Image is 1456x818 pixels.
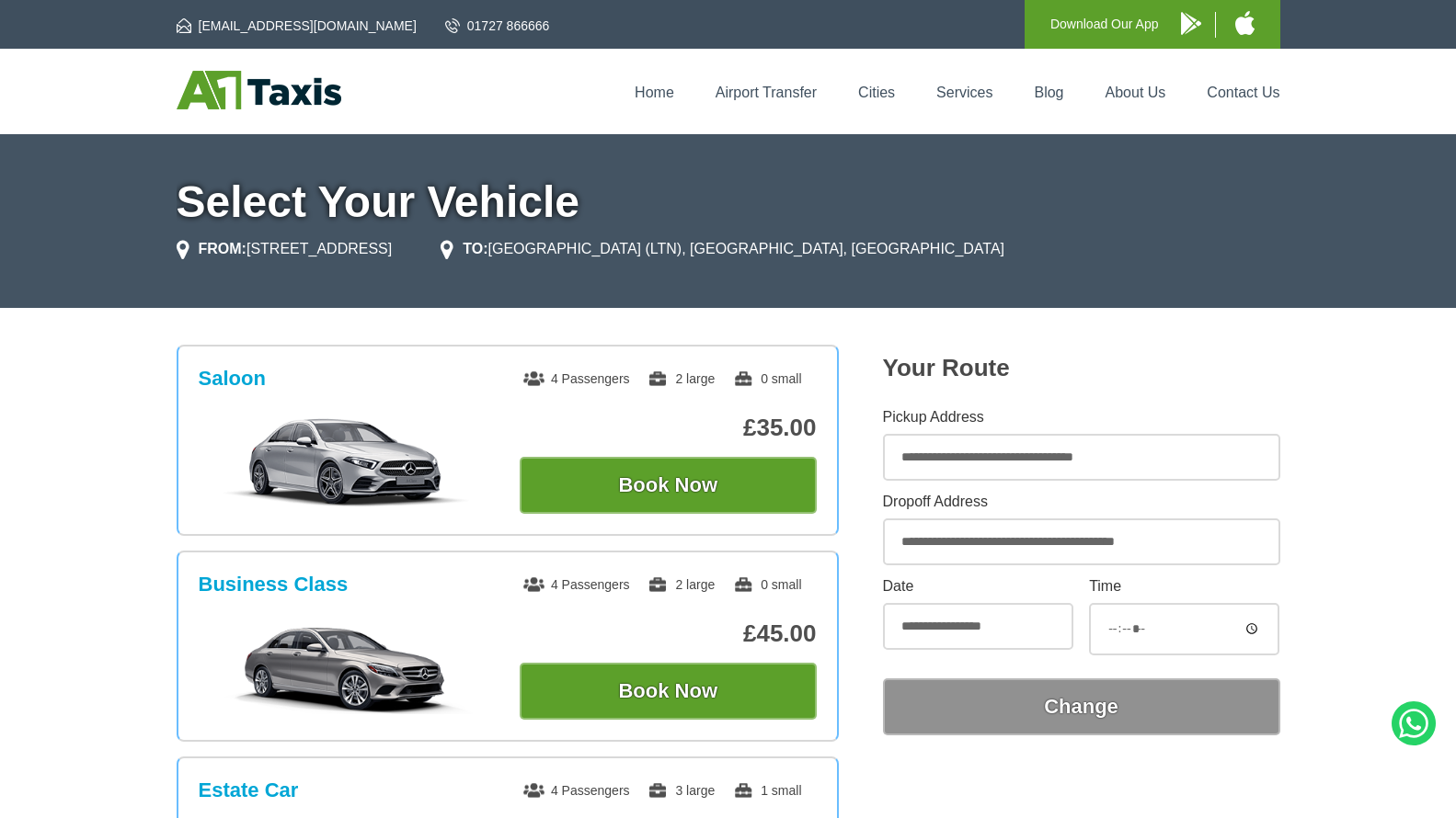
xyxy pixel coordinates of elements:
img: A1 Taxis iPhone App [1235,11,1255,35]
p: £35.00 [520,414,817,442]
strong: TO: [463,241,487,256]
label: Dropoff Address [883,494,1280,509]
span: 4 Passengers [523,783,630,798]
a: Home [635,85,674,100]
button: Book Now [520,457,817,514]
span: 3 large [648,783,715,798]
img: A1 Taxis Android App [1181,12,1201,35]
a: 01727 866666 [445,17,550,35]
li: [GEOGRAPHIC_DATA] (LTN), [GEOGRAPHIC_DATA], [GEOGRAPHIC_DATA] [441,238,1004,260]
span: 2 large [648,577,715,592]
h3: Estate Car [199,778,299,802]
li: [STREET_ADDRESS] [177,238,393,260]
a: Contact Us [1207,85,1279,100]
span: 0 small [733,371,801,386]
a: About Us [1106,85,1166,100]
label: Date [883,579,1073,594]
label: Pickup Address [883,410,1280,425]
span: 1 small [733,783,801,798]
h2: Your Route [883,354,1280,382]
img: Saloon [208,416,485,508]
button: Book Now [520,663,817,720]
span: 2 large [648,371,715,386]
h3: Saloon [199,367,266,391]
h1: Select Your Vehicle [177,180,1280,224]
a: Blog [1034,85,1063,100]
span: 4 Passengers [523,577,630,592]
img: A1 Taxis St Albans LTD [177,71,341,109]
a: Services [936,85,992,100]
h3: Business Class [199,573,349,596]
span: 4 Passengers [523,371,630,386]
p: £45.00 [520,619,817,648]
img: Business Class [208,622,485,714]
strong: FROM: [199,241,246,256]
label: Time [1089,579,1279,594]
button: Change [883,678,1280,735]
a: Cities [858,85,895,100]
a: Airport Transfer [716,85,817,100]
span: 0 small [733,577,801,592]
p: Download Our App [1050,13,1159,36]
a: [EMAIL_ADDRESS][DOMAIN_NAME] [177,17,417,35]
